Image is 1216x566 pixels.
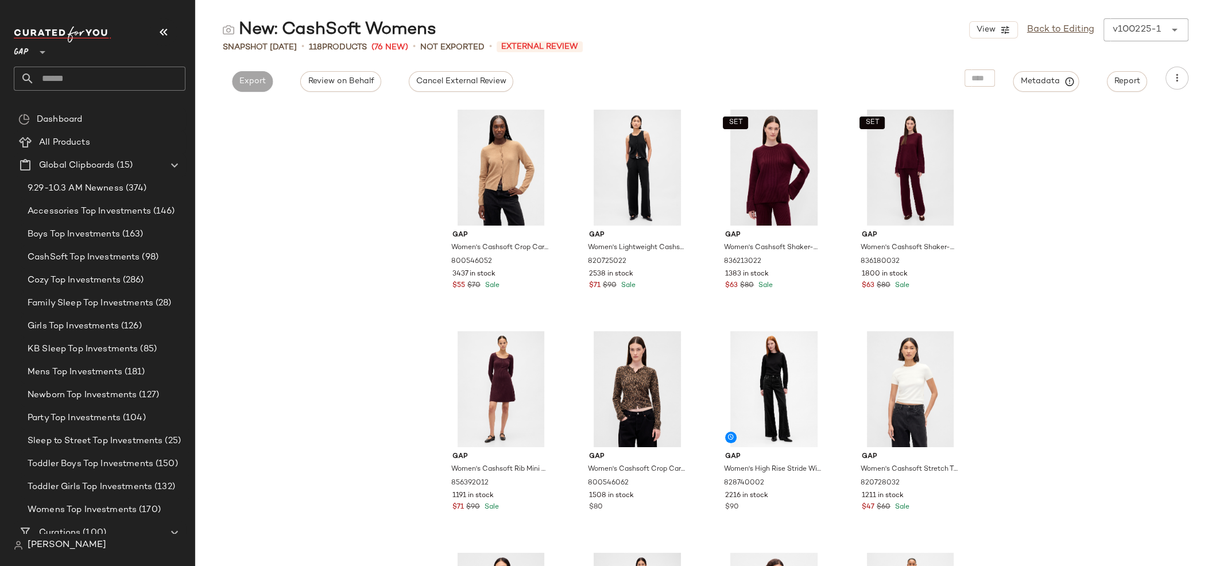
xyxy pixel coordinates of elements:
[588,257,626,267] span: 820725022
[307,77,374,86] span: Review on Behalf
[1114,77,1140,86] span: Report
[482,503,499,511] span: Sale
[467,281,481,291] span: $70
[725,269,769,280] span: 1383 in stock
[1113,23,1161,37] div: v100225-1
[861,478,900,489] span: 820728032
[588,478,629,489] span: 800546062
[162,435,181,448] span: (25)
[28,205,151,218] span: Accessories Top Investments
[725,281,738,291] span: $63
[14,26,111,42] img: cfy_white_logo.C9jOOHJF.svg
[466,502,480,513] span: $90
[589,269,633,280] span: 2538 in stock
[152,480,175,494] span: (132)
[452,230,549,241] span: Gap
[223,18,436,41] div: New: CashSoft Womens
[497,41,583,52] span: External Review
[137,389,159,402] span: (127)
[14,39,29,60] span: GAP
[121,412,146,425] span: (104)
[452,502,464,513] span: $71
[80,526,106,540] span: (100)
[153,297,172,310] span: (28)
[39,159,114,172] span: Global Clipboards
[28,297,153,310] span: Family Sleep Top Investments
[151,205,175,218] span: (146)
[862,281,874,291] span: $63
[877,502,890,513] span: $60
[589,230,686,241] span: Gap
[37,113,82,126] span: Dashboard
[862,230,959,241] span: Gap
[893,503,909,511] span: Sale
[861,464,958,475] span: Women's Cashsoft Stretch T-Shirt by Gap Ivory Beige Frost Size XS
[223,41,297,53] span: Snapshot [DATE]
[580,331,695,447] img: cn60161508.jpg
[122,366,145,379] span: (181)
[1013,71,1079,92] button: Metadata
[28,412,121,425] span: Party Top Investments
[443,331,559,447] img: cn60487301.jpg
[589,502,603,513] span: $80
[969,21,1017,38] button: View
[893,282,909,289] span: Sale
[14,541,23,550] img: svg%3e
[119,320,142,333] span: (126)
[114,159,133,172] span: (15)
[371,41,408,53] span: (76 New)
[28,503,137,517] span: Womens Top Investments
[28,458,153,471] span: Toddler Boys Top Investments
[121,274,144,287] span: (286)
[489,40,492,54] span: •
[724,257,761,267] span: 836213022
[1107,71,1147,92] button: Report
[28,343,138,356] span: KB Sleep Top Investments
[28,435,162,448] span: Sleep to Street Top Investments
[589,491,634,501] span: 1508 in stock
[740,281,754,291] span: $80
[865,119,879,127] span: SET
[975,25,995,34] span: View
[725,502,739,513] span: $90
[756,282,773,289] span: Sale
[18,114,30,125] img: svg%3e
[309,43,322,52] span: 118
[123,182,147,195] span: (374)
[724,464,821,475] span: Women's High Rise Stride Wide-Leg Jeans by Gap Zebra Black Size 29
[39,136,90,149] span: All Products
[603,281,617,291] span: $90
[451,478,489,489] span: 856392012
[28,480,152,494] span: Toddler Girls Top Investments
[309,41,367,53] div: Products
[120,228,144,241] span: (163)
[28,182,123,195] span: 9.29-10.3 AM Newness
[28,366,122,379] span: Mens Top Investments
[28,251,140,264] span: CashSoft Top Investments
[413,40,416,54] span: •
[853,110,968,226] img: cn60152595.jpg
[589,281,601,291] span: $71
[862,491,904,501] span: 1211 in stock
[725,452,822,462] span: Gap
[862,269,908,280] span: 1800 in stock
[300,71,381,92] button: Review on Behalf
[589,452,686,462] span: Gap
[443,110,559,226] img: cn60127565.jpg
[588,243,685,253] span: Women's Lightweight Cashsoft Tailored Pants by Gap Black Tall Size XL
[451,243,548,253] span: Women's Cashsoft Crop Cardigan by Gap Camel [PERSON_NAME] Size XS
[452,269,495,280] span: 3437 in stock
[409,71,513,92] button: Cancel External Review
[619,282,636,289] span: Sale
[483,282,499,289] span: Sale
[724,243,821,253] span: Women's Cashsoft Shaker-Stitch Boyfriend Sweater by Gap Tuscan Red Tall Size M
[729,119,743,127] span: SET
[859,117,885,129] button: SET
[725,491,768,501] span: 2216 in stock
[452,452,549,462] span: Gap
[861,257,900,267] span: 836180032
[862,452,959,462] span: Gap
[723,117,748,129] button: SET
[451,257,492,267] span: 800546052
[725,230,822,241] span: Gap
